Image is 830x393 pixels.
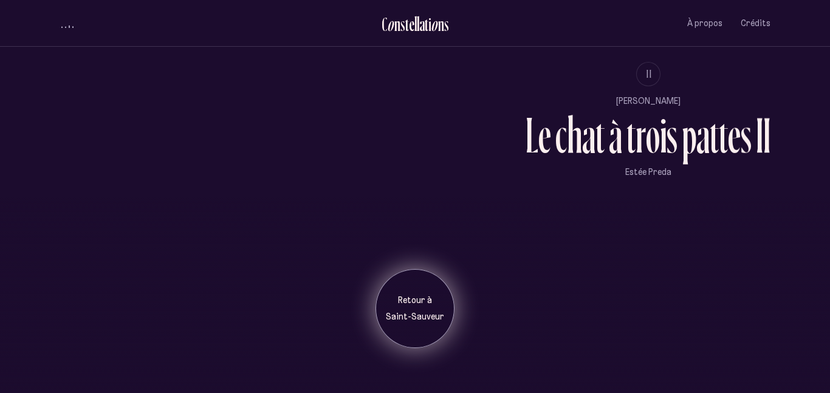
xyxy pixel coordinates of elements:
div: a [419,14,425,34]
div: s [444,14,449,34]
div: L [526,110,538,160]
button: À propos [687,9,722,38]
div: e [538,110,551,160]
div: a [696,110,710,160]
div: à [609,110,622,160]
div: a [582,110,595,160]
p: [PERSON_NAME] [526,95,770,108]
span: Crédits [741,18,770,29]
div: s [741,110,752,160]
div: t [626,110,636,160]
div: p [682,110,696,160]
button: Retour àSaint-Sauveur [376,269,454,348]
button: Crédits [741,9,770,38]
p: Saint-Sauveur [385,311,445,323]
div: c [555,110,567,160]
div: C [382,14,387,34]
span: II [647,69,653,79]
div: r [636,110,646,160]
button: volume audio [60,17,75,30]
div: e [409,14,414,34]
div: l [417,14,419,34]
div: t [405,14,409,34]
div: i [660,110,667,160]
div: t [710,110,719,160]
div: o [387,14,394,34]
div: h [567,110,582,160]
div: t [719,110,728,160]
div: l [414,14,417,34]
div: e [728,110,741,160]
div: n [394,14,400,34]
p: Estée Preda [526,166,770,179]
button: II [636,62,660,86]
div: n [438,14,444,34]
div: t [595,110,605,160]
div: i [428,14,431,34]
div: o [646,110,660,160]
button: II[PERSON_NAME]Le chat à trois pattes IIEstée Preda [526,62,770,197]
div: t [425,14,428,34]
div: I [763,110,770,160]
div: s [400,14,405,34]
span: À propos [687,18,722,29]
div: I [756,110,763,160]
div: o [431,14,438,34]
p: Retour à [385,295,445,307]
div: s [667,110,677,160]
